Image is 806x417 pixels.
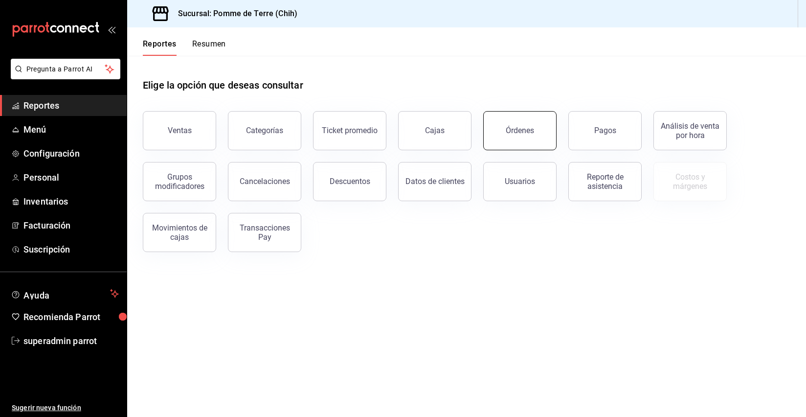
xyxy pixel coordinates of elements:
[240,177,290,186] div: Cancelaciones
[234,223,295,242] div: Transacciones Pay
[506,126,534,135] div: Órdenes
[322,126,378,135] div: Ticket promedio
[149,172,210,191] div: Grupos modificadores
[143,39,226,56] div: navigation tabs
[313,111,386,150] button: Ticket promedio
[660,172,720,191] div: Costos y márgenes
[313,162,386,201] button: Descuentos
[7,71,120,81] a: Pregunta a Parrot AI
[143,78,303,93] h1: Elige la opción que deseas consultar
[575,172,635,191] div: Reporte de asistencia
[192,39,226,56] button: Resumen
[23,147,119,160] span: Configuración
[228,162,301,201] button: Cancelaciones
[143,111,216,150] button: Ventas
[653,162,727,201] button: Contrata inventarios para ver este reporte
[568,111,642,150] button: Pagos
[425,126,445,135] div: Cajas
[143,213,216,252] button: Movimientos de cajas
[228,111,301,150] button: Categorías
[483,162,557,201] button: Usuarios
[23,195,119,208] span: Inventarios
[23,171,119,184] span: Personal
[330,177,370,186] div: Descuentos
[11,59,120,79] button: Pregunta a Parrot AI
[143,162,216,201] button: Grupos modificadores
[143,39,177,56] button: Reportes
[108,25,115,33] button: open_drawer_menu
[594,126,616,135] div: Pagos
[26,64,105,74] span: Pregunta a Parrot AI
[568,162,642,201] button: Reporte de asistencia
[23,310,119,324] span: Recomienda Parrot
[170,8,297,20] h3: Sucursal: Pomme de Terre (Chih)
[505,177,535,186] div: Usuarios
[660,121,720,140] div: Análisis de venta por hora
[12,403,119,413] span: Sugerir nueva función
[23,219,119,232] span: Facturación
[483,111,557,150] button: Órdenes
[398,162,471,201] button: Datos de clientes
[23,288,106,300] span: Ayuda
[23,334,119,347] span: superadmin parrot
[398,111,471,150] button: Cajas
[246,126,283,135] div: Categorías
[653,111,727,150] button: Análisis de venta por hora
[149,223,210,242] div: Movimientos de cajas
[228,213,301,252] button: Transacciones Pay
[168,126,192,135] div: Ventas
[23,243,119,256] span: Suscripción
[23,123,119,136] span: Menú
[405,177,465,186] div: Datos de clientes
[23,99,119,112] span: Reportes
